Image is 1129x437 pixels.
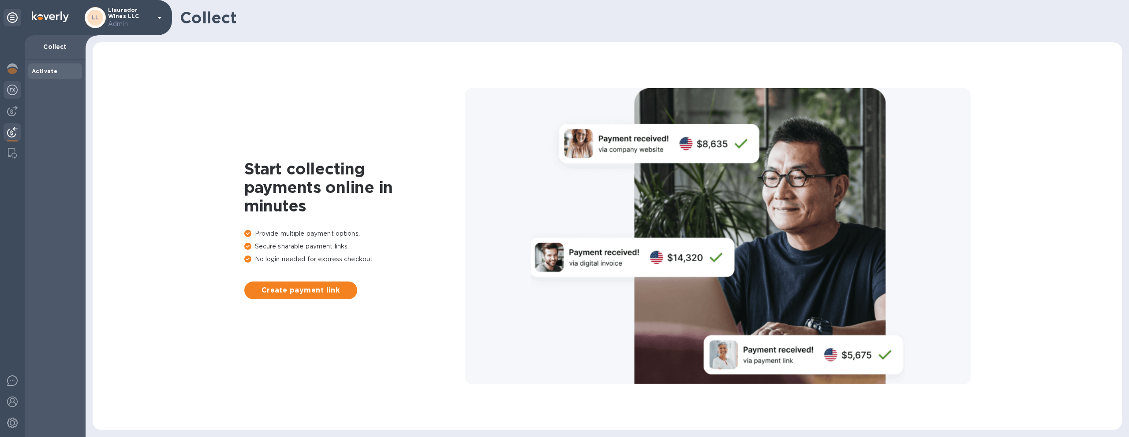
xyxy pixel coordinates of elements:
[244,242,465,251] p: Secure sharable payment links.
[244,229,465,238] p: Provide multiple payment options.
[251,285,350,296] span: Create payment link
[244,255,465,264] p: No login needed for express checkout.
[32,42,79,51] p: Collect
[92,14,99,21] b: LL
[7,85,18,95] img: Foreign exchange
[108,7,152,29] p: Llaurador Wines LLC
[244,281,357,299] button: Create payment link
[108,19,152,29] p: Admin
[32,68,57,74] b: Activate
[32,11,69,22] img: Logo
[180,8,1115,27] h1: Collect
[4,9,21,26] div: Unpin categories
[244,159,465,215] h1: Start collecting payments online in minutes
